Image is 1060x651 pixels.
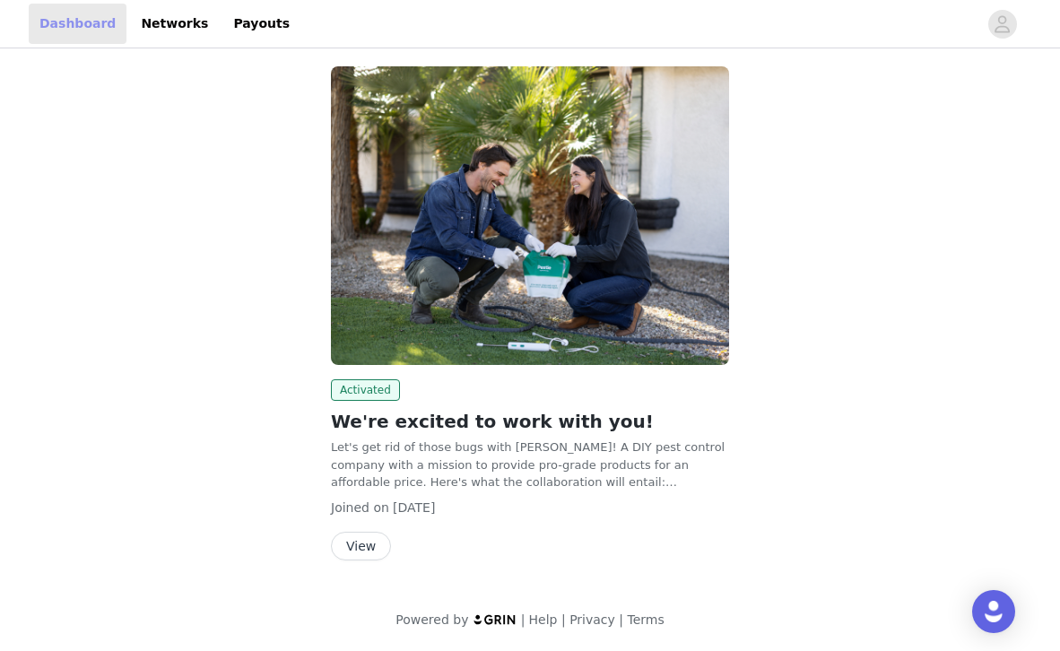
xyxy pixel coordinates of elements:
a: Help [529,612,558,627]
a: Terms [627,612,664,627]
span: Powered by [395,612,468,627]
span: | [561,612,566,627]
p: Let's get rid of those bugs with [PERSON_NAME]! A DIY pest control company with a mission to prov... [331,438,729,491]
span: [DATE] [393,500,435,515]
a: Payouts [222,4,300,44]
h2: We're excited to work with you! [331,408,729,435]
span: | [619,612,623,627]
span: | [521,612,526,627]
img: logo [473,613,517,625]
div: avatar [994,10,1011,39]
a: View [331,540,391,553]
span: Joined on [331,500,389,515]
a: Networks [130,4,219,44]
div: Open Intercom Messenger [972,590,1015,633]
img: Pestie [331,66,729,365]
a: Dashboard [29,4,126,44]
a: Privacy [569,612,615,627]
span: Activated [331,379,400,401]
button: View [331,532,391,560]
